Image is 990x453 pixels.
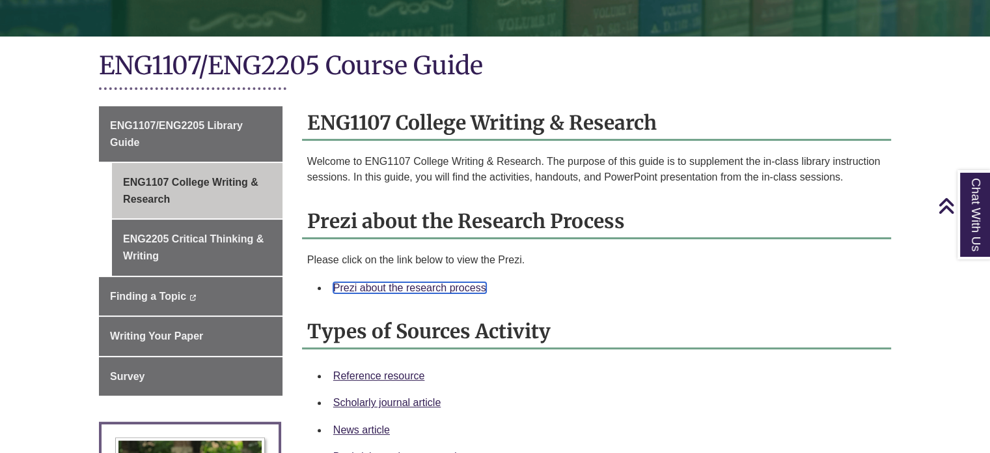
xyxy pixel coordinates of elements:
span: Writing Your Paper [110,330,203,342]
a: ENG1107 College Writing & Research [112,163,282,218]
i: This link opens in a new window [189,295,197,300]
a: ENG2205 Critical Thinking & Writing [112,220,282,275]
h2: Prezi about the Research Process [302,205,891,239]
a: Survey [99,357,282,396]
a: Reference resource [333,370,425,381]
a: Prezi about the research process [333,282,486,293]
a: Back to Top [938,197,987,214]
a: Scholarly journal article [333,397,441,408]
span: Finding a Topic [110,291,186,302]
p: Welcome to ENG1107 College Writing & Research. The purpose of this guide is to supplement the in-... [307,154,886,185]
h1: ENG1107/ENG2205 Course Guide [99,50,891,84]
p: Please click on the link below to view the Prezi. [307,252,886,268]
a: Finding a Topic [99,277,282,316]
h2: ENG1107 College Writing & Research [302,106,891,141]
a: ENG1107/ENG2205 Library Guide [99,106,282,162]
a: News article [333,424,390,435]
h2: Types of Sources Activity [302,315,891,349]
div: Guide Page Menu [99,106,282,396]
span: ENG1107/ENG2205 Library Guide [110,120,243,148]
a: Writing Your Paper [99,317,282,356]
span: Survey [110,371,144,382]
